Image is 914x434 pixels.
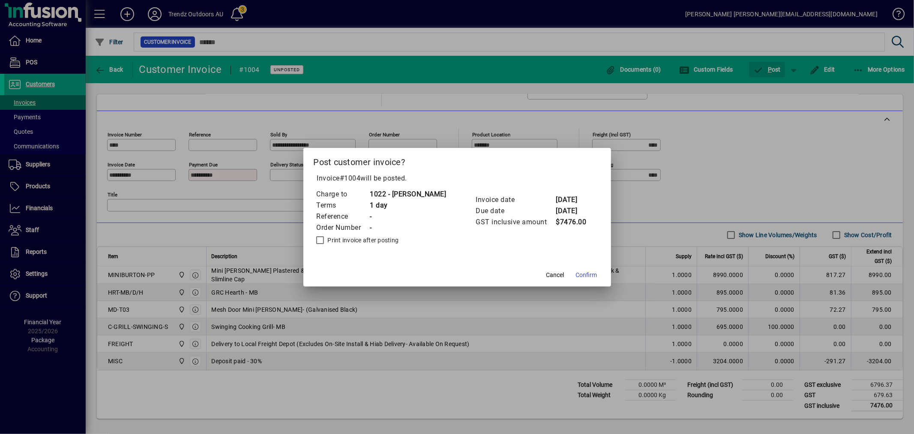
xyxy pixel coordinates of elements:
[556,217,590,228] td: $7476.00
[546,271,564,280] span: Cancel
[542,268,569,283] button: Cancel
[370,222,447,233] td: -
[476,205,556,217] td: Due date
[316,211,370,222] td: Reference
[340,174,361,182] span: #1004
[316,200,370,211] td: Terms
[576,271,597,280] span: Confirm
[370,189,447,200] td: 1022 - [PERSON_NAME]
[556,194,590,205] td: [DATE]
[303,148,611,173] h2: Post customer invoice?
[316,189,370,200] td: Charge to
[556,205,590,217] td: [DATE]
[326,236,399,244] label: Print invoice after posting
[314,173,601,184] p: Invoice will be posted .
[316,222,370,233] td: Order Number
[370,200,447,211] td: 1 day
[572,268,601,283] button: Confirm
[370,211,447,222] td: -
[476,217,556,228] td: GST inclusive amount
[476,194,556,205] td: Invoice date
